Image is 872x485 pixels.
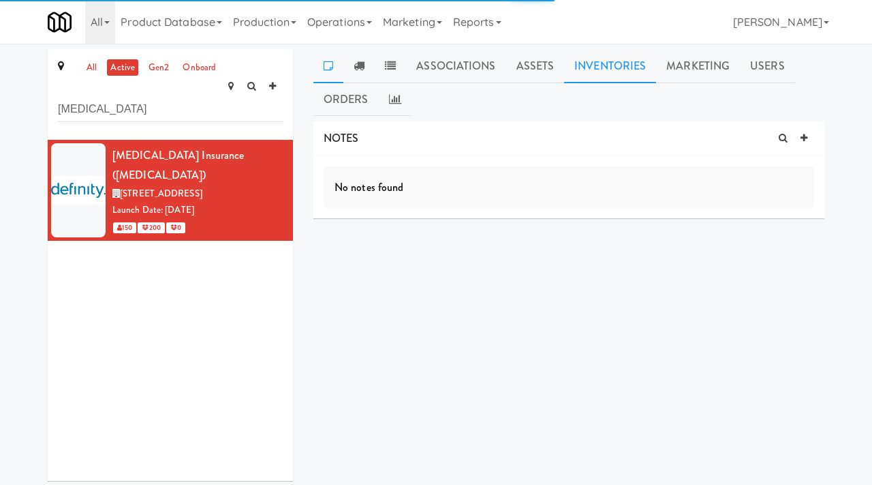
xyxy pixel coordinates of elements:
a: onboard [179,59,219,76]
span: 150 [113,222,136,233]
a: Marketing [656,49,740,83]
div: No notes found [324,166,814,209]
div: Launch Date: [DATE] [112,202,283,219]
span: 200 [138,222,164,233]
a: Users [740,49,795,83]
span: NOTES [324,130,359,146]
a: Inventories [564,49,656,83]
a: Assets [506,49,565,83]
input: Search site [58,97,283,122]
a: Associations [406,49,505,83]
span: 0 [166,222,185,233]
div: [MEDICAL_DATA] Insurance ([MEDICAL_DATA]) [112,145,283,186]
a: gen2 [145,59,172,76]
a: Orders [313,83,379,117]
img: Micromart [48,10,72,34]
li: [MEDICAL_DATA] Insurance ([MEDICAL_DATA])[STREET_ADDRESS]Launch Date: [DATE] 150 200 0 [48,140,293,241]
span: [STREET_ADDRESS] [120,187,202,200]
a: all [83,59,100,76]
a: active [107,59,138,76]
